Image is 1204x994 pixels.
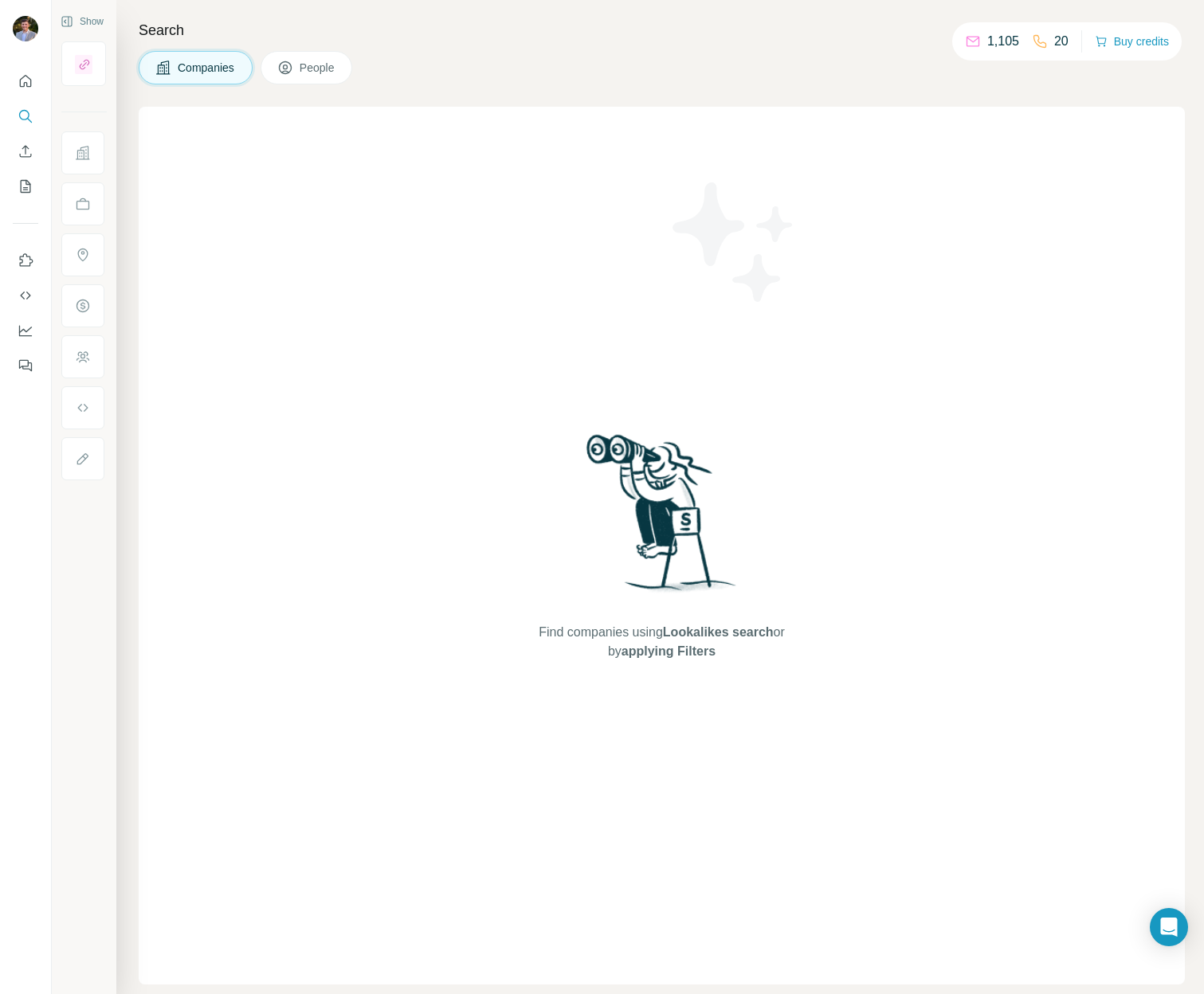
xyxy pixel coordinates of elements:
[300,60,336,76] span: People
[13,67,38,96] button: Quick start
[13,102,38,131] button: Search
[49,10,115,33] button: Show
[13,246,38,275] button: Use Surfe on LinkedIn
[1150,908,1188,946] div: Open Intercom Messenger
[1054,32,1069,51] p: 20
[987,32,1019,51] p: 1,105
[13,137,38,166] button: Enrich CSV
[534,623,789,661] span: Find companies using or by
[662,170,806,314] img: Surfe Illustration - Stars
[178,60,236,76] span: Companies
[13,281,38,310] button: Use Surfe API
[663,625,774,639] span: Lookalikes search
[139,19,1185,41] h4: Search
[579,430,745,608] img: Surfe Illustration - Woman searching with binoculars
[622,644,716,658] span: applying Filters
[1095,30,1169,53] button: Buy credits
[13,172,38,201] button: My lists
[13,316,38,345] button: Dashboard
[13,16,38,41] img: Avatar
[13,351,38,380] button: Feedback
